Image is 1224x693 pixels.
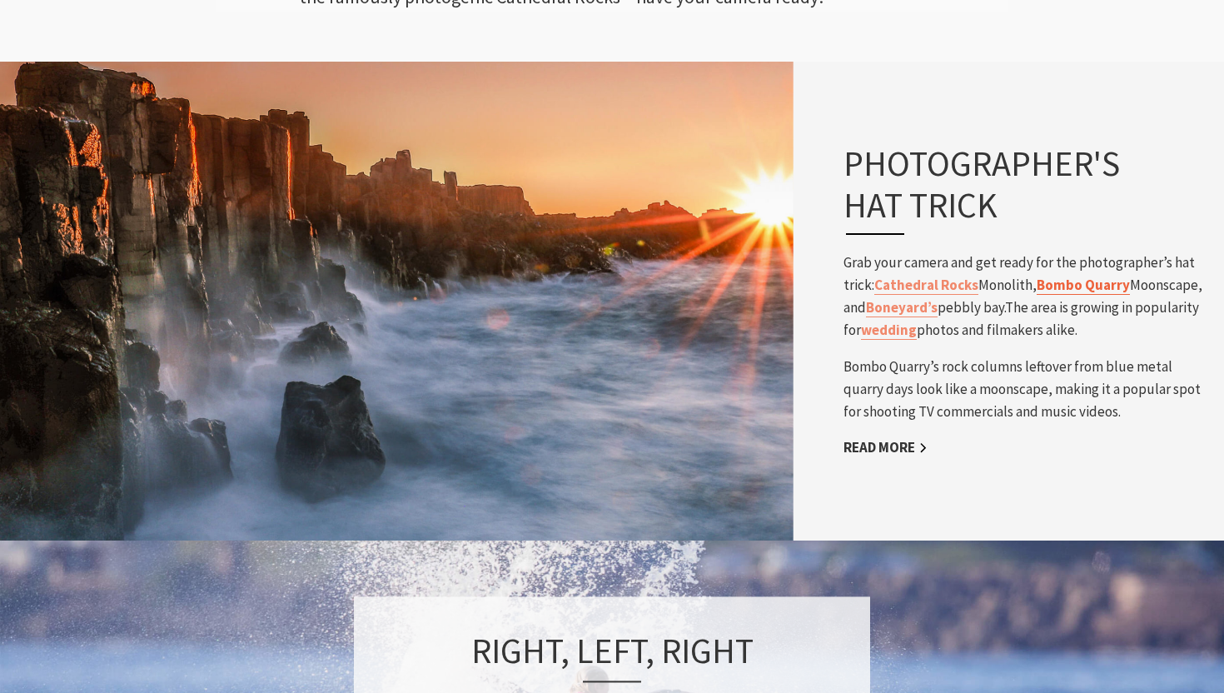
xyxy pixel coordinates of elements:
a: Boneyard’s [866,298,938,317]
h3: Right, left, right [391,631,833,682]
a: Cathedral Rocks [874,276,978,295]
a: Bombo Quarry [1037,276,1130,295]
a: wedding [861,321,917,340]
h3: Photographer's hat trick [843,142,1172,235]
a: Read More [843,438,928,457]
p: Grab your camera and get ready for the photographer’s hat trick: Monolith, Moonscape, and pebbly ... [843,252,1207,342]
p: Bombo Quarry’s rock columns leftover from blue metal quarry days look like a moonscape, making it... [843,356,1207,424]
